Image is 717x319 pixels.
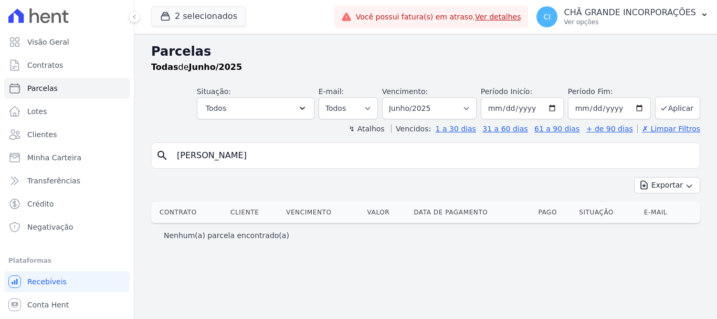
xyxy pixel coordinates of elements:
[27,152,81,163] span: Minha Carteira
[482,125,528,133] a: 31 a 60 dias
[282,202,363,223] th: Vencimento
[564,18,696,26] p: Ver opções
[4,271,130,292] a: Recebíveis
[382,87,428,96] label: Vencimento:
[319,87,344,96] label: E-mail:
[409,202,534,223] th: Data de Pagamento
[27,199,54,209] span: Crédito
[475,13,521,21] a: Ver detalhes
[226,202,282,223] th: Cliente
[637,125,700,133] a: ✗ Limpar Filtros
[156,149,168,162] i: search
[151,62,178,72] strong: Todas
[575,202,640,223] th: Situação
[171,145,695,166] input: Buscar por nome do lote ou do cliente
[206,102,226,115] span: Todos
[189,62,242,72] strong: Junho/2025
[151,6,246,26] button: 2 selecionados
[27,222,73,232] span: Negativação
[27,83,58,94] span: Parcelas
[634,177,700,193] button: Exportar
[4,193,130,214] a: Crédito
[349,125,384,133] label: ↯ Atalhos
[27,300,69,310] span: Conta Hent
[436,125,476,133] a: 1 a 30 dias
[4,147,130,168] a: Minha Carteira
[27,37,69,47] span: Visão Geral
[4,217,130,238] a: Negativação
[151,202,226,223] th: Contrato
[27,129,57,140] span: Clientes
[4,294,130,315] a: Conta Hent
[640,202,688,223] th: E-mail
[356,12,521,23] span: Você possui fatura(s) em atraso.
[534,202,575,223] th: Pago
[4,55,130,76] a: Contratos
[4,32,130,53] a: Visão Geral
[197,97,314,119] button: Todos
[151,42,700,61] h2: Parcelas
[27,106,47,117] span: Lotes
[655,97,700,119] button: Aplicar
[27,60,63,70] span: Contratos
[363,202,410,223] th: Valor
[27,176,80,186] span: Transferências
[4,101,130,122] a: Lotes
[568,86,651,97] label: Período Fim:
[4,124,130,145] a: Clientes
[27,276,67,287] span: Recebíveis
[197,87,231,96] label: Situação:
[4,78,130,99] a: Parcelas
[481,87,532,96] label: Período Inicío:
[528,2,717,32] button: CI CHÃ GRANDE INCORPORAÇÕES Ver opções
[586,125,633,133] a: + de 90 dias
[4,170,130,191] a: Transferências
[8,254,125,267] div: Plataformas
[164,230,289,241] p: Nenhum(a) parcela encontrado(a)
[151,61,242,74] p: de
[544,13,551,20] span: CI
[391,125,431,133] label: Vencidos:
[564,7,696,18] p: CHÃ GRANDE INCORPORAÇÕES
[534,125,579,133] a: 61 a 90 dias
